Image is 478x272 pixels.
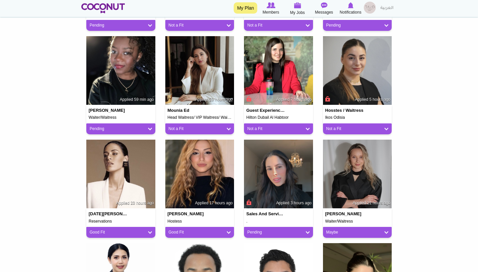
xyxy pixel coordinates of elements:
img: Mounia Ed's picture [165,36,234,105]
img: Home [81,3,125,13]
h4: Hosstes / Waitress [325,108,364,113]
a: Not a Fit [247,23,310,28]
span: Connect to Unlock the Profile [324,96,330,102]
h4: Mounia Ed [168,108,206,113]
img: Lucia Lalli's picture [86,140,155,209]
a: Messages Messages [311,2,337,16]
h5: Waiter/Waitress [89,115,153,120]
h4: Sales and service assistant [246,212,285,216]
a: Not a Fit [169,23,231,28]
a: Not a Fit [326,126,389,132]
a: My Plan [234,2,257,14]
img: My Jobs [294,2,301,8]
a: Pending [90,23,152,28]
img: Notifications [348,2,354,8]
span: Notifications [340,9,361,16]
span: Messages [315,9,333,16]
a: العربية [377,2,397,15]
img: Klaudia Bąk's picture [323,140,392,209]
h5: Waiter/Waitress [325,219,390,224]
h5: Head Waitress/ VIP Waitress/ Waitress [168,115,232,120]
a: Good Fit [169,230,231,235]
img: Oleisy Prado's picture [244,36,313,105]
span: Members [263,9,279,16]
a: Good Fit [90,230,152,235]
img: Paloma Vaque's picture [323,36,392,105]
a: Browse Members Members [258,2,284,16]
img: Perpetua Tafirenyika's picture [86,36,155,105]
h5: Ikos Odisia [325,115,390,120]
img: Messages [321,2,327,8]
a: Notifications Notifications [337,2,364,16]
a: Pending [90,126,152,132]
h4: Guest Experience Ambassador [246,108,285,113]
h4: [DATE][PERSON_NAME] [89,212,127,216]
img: sheetal sharma's picture [165,140,234,209]
h5: . [246,219,311,224]
a: Not a Fit [169,126,231,132]
h5: Reservations [89,219,153,224]
a: Maybe [326,230,389,235]
span: Connect to Unlock the Profile [245,199,251,206]
img: Browse Members [267,2,275,8]
span: My Jobs [290,9,305,16]
h4: [PERSON_NAME] [168,212,206,216]
h5: Hostess [168,219,232,224]
h4: [PERSON_NAME] [325,212,364,216]
img: Marwa Yakzan's picture [244,140,313,209]
a: Pending [247,230,310,235]
a: Not a Fit [247,126,310,132]
a: Pending [326,23,389,28]
h5: Hilton Dubail Al Habtoor [246,115,311,120]
span: Connect to Unlock the Profile [245,96,251,102]
a: My Jobs My Jobs [284,2,311,16]
h4: [PERSON_NAME] [89,108,127,113]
